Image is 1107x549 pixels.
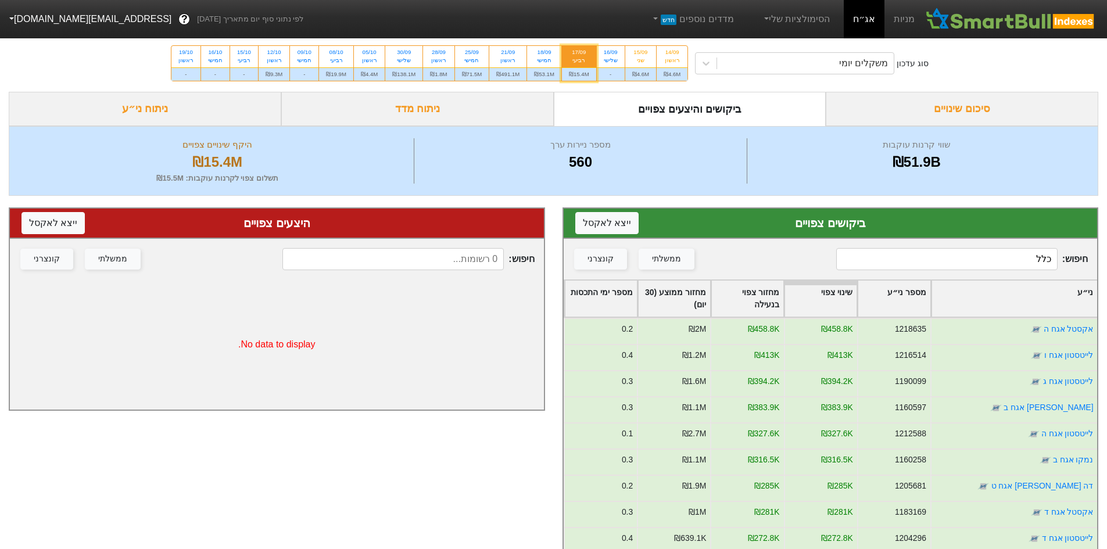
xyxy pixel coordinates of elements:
[827,480,852,492] div: ₪285K
[991,481,1093,490] a: דה [PERSON_NAME] אגח ט
[652,253,681,265] div: ממשלתי
[1028,533,1040,544] img: tase link
[1043,324,1093,333] a: אקסטל אגח ה
[621,375,632,387] div: 0.3
[181,12,188,27] span: ?
[826,92,1098,126] div: סיכום שינויים
[496,48,520,56] div: 21/09
[632,48,649,56] div: 15/09
[747,428,779,440] div: ₪327.6K
[827,506,852,518] div: ₪281K
[625,67,656,81] div: ₪4.6M
[24,152,411,173] div: ₪15.4M
[462,48,482,56] div: 25/09
[562,67,596,81] div: ₪15.4M
[554,92,826,126] div: ביקושים והיצעים צפויים
[85,249,141,270] button: ממשלתי
[201,67,230,81] div: -
[894,401,926,414] div: 1160597
[237,48,251,56] div: 15/10
[430,48,447,56] div: 28/09
[858,281,930,317] div: Toggle SortBy
[682,401,706,414] div: ₪1.1M
[237,56,251,64] div: רביעי
[657,67,687,81] div: ₪4.6M
[569,56,589,64] div: רביעי
[1030,324,1041,335] img: tase link
[1030,507,1042,518] img: tase link
[575,212,639,234] button: ייצא לאקסל
[197,13,303,25] span: לפי נתוני סוף יום מתאריך [DATE]
[569,48,589,56] div: 17/09
[682,480,706,492] div: ₪1.9M
[639,249,694,270] button: ממשלתי
[171,67,200,81] div: -
[385,67,422,81] div: ₪138.1M
[757,8,835,31] a: הסימולציות שלי
[827,349,852,361] div: ₪413K
[632,56,649,64] div: שני
[682,454,706,466] div: ₪1.1M
[259,67,289,81] div: ₪9.3M
[621,349,632,361] div: 0.4
[1029,376,1041,387] img: tase link
[534,56,554,64] div: חמישי
[527,67,561,81] div: ₪53.1M
[1030,350,1042,361] img: tase link
[682,375,706,387] div: ₪1.6M
[587,253,614,265] div: קונצרני
[1044,350,1093,360] a: לייטסטון אגח ו
[689,506,706,518] div: ₪1M
[282,248,504,270] input: 0 רשומות...
[689,323,706,335] div: ₪2M
[604,56,618,64] div: שלישי
[392,56,415,64] div: שלישי
[821,323,852,335] div: ₪458.8K
[423,67,454,81] div: ₪1.8M
[674,532,706,544] div: ₪639.1K
[821,375,852,387] div: ₪394.2K
[754,480,779,492] div: ₪285K
[664,48,680,56] div: 14/09
[638,281,710,317] div: Toggle SortBy
[977,480,989,492] img: tase link
[22,214,532,232] div: היצעים צפויים
[1004,403,1093,412] a: [PERSON_NAME] אגח ב
[894,428,926,440] div: 1212588
[754,506,779,518] div: ₪281K
[821,454,852,466] div: ₪316.5K
[711,281,783,317] div: Toggle SortBy
[821,401,852,414] div: ₪383.9K
[574,249,627,270] button: קונצרני
[354,67,385,81] div: ₪4.4M
[489,67,526,81] div: ₪491.1M
[821,532,852,544] div: ₪272.8K
[1042,376,1093,386] a: לייטסטון אגח ג
[1041,533,1093,543] a: לייטסטון אגח ד
[750,138,1083,152] div: שווי קרנות עוקבות
[894,480,926,492] div: 1205681
[839,56,888,70] div: משקלים יומי
[894,349,926,361] div: 1216514
[178,48,194,56] div: 19/10
[1044,507,1093,516] a: אקסטל אגח ד
[297,56,311,64] div: חמישי
[326,48,346,56] div: 08/10
[10,279,544,410] div: No data to display.
[682,428,706,440] div: ₪2.7M
[1027,428,1039,440] img: tase link
[750,152,1083,173] div: ₪51.9B
[361,56,378,64] div: ראשון
[894,323,926,335] div: 1218635
[281,92,554,126] div: ניתוח מדד
[621,506,632,518] div: 0.3
[208,48,223,56] div: 16/10
[1039,454,1051,466] img: tase link
[319,67,353,81] div: ₪19.9M
[266,48,282,56] div: 12/10
[747,375,779,387] div: ₪394.2K
[230,67,258,81] div: -
[897,58,929,70] div: סוג עדכון
[621,454,632,466] div: 0.3
[894,506,926,518] div: 1183169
